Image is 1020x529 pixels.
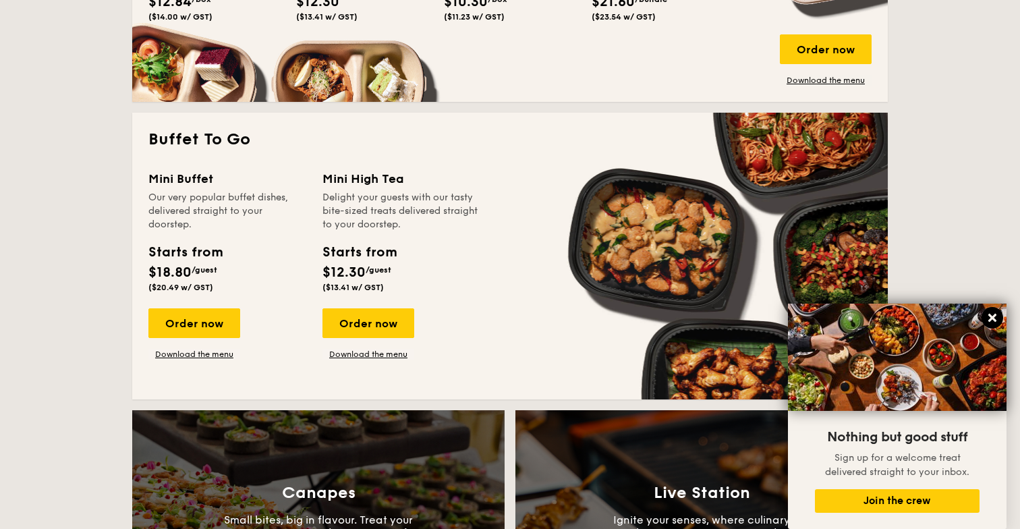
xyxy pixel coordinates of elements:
[148,264,192,281] span: $18.80
[282,484,356,503] h3: Canapes
[296,12,358,22] span: ($13.41 w/ GST)
[825,452,969,478] span: Sign up for a welcome treat delivered straight to your inbox.
[148,12,213,22] span: ($14.00 w/ GST)
[322,169,480,188] div: Mini High Tea
[366,265,391,275] span: /guest
[322,283,384,292] span: ($13.41 w/ GST)
[322,242,396,262] div: Starts from
[780,75,872,86] a: Download the menu
[148,191,306,231] div: Our very popular buffet dishes, delivered straight to your doorstep.
[827,429,967,445] span: Nothing but good stuff
[148,169,306,188] div: Mini Buffet
[815,489,980,513] button: Join the crew
[780,34,872,64] div: Order now
[788,304,1007,411] img: DSC07876-Edit02-Large.jpeg
[444,12,505,22] span: ($11.23 w/ GST)
[322,308,414,338] div: Order now
[592,12,656,22] span: ($23.54 w/ GST)
[148,349,240,360] a: Download the menu
[322,349,414,360] a: Download the menu
[982,307,1003,329] button: Close
[192,265,217,275] span: /guest
[322,191,480,231] div: Delight your guests with our tasty bite-sized treats delivered straight to your doorstep.
[148,308,240,338] div: Order now
[322,264,366,281] span: $12.30
[148,283,213,292] span: ($20.49 w/ GST)
[148,129,872,150] h2: Buffet To Go
[148,242,222,262] div: Starts from
[654,484,750,503] h3: Live Station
